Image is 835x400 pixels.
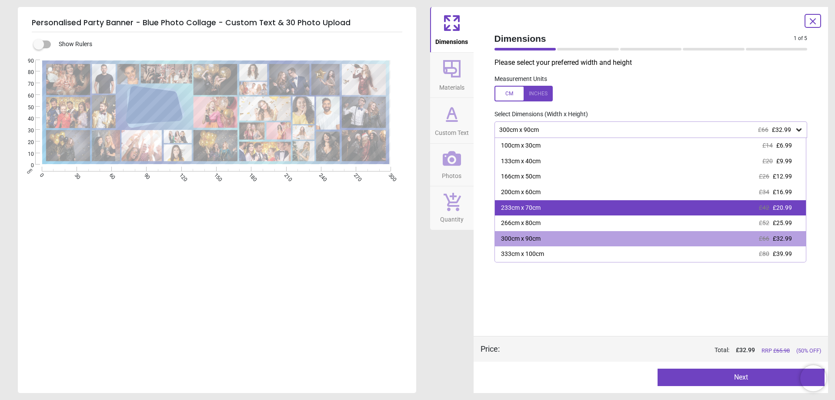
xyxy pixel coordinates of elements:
div: 333cm x 100cm [501,250,544,259]
span: Dimensions [494,32,794,45]
div: 266cm x 80cm [501,219,541,228]
span: £20 [762,158,773,165]
button: Dimensions [430,7,474,52]
span: 0 [17,162,34,169]
div: Total: [513,346,822,355]
span: £12.99 [773,173,792,180]
span: 90 [17,57,34,65]
span: £14 [762,142,773,149]
span: 50 [17,104,34,111]
span: £ 65.98 [773,347,790,354]
span: Photos [442,168,461,181]
span: £16.99 [773,188,792,195]
div: 100cm x 30cm [501,141,541,150]
span: £66 [759,235,769,242]
div: 133cm x 40cm [501,157,541,166]
span: RRP [762,347,790,355]
div: Show Rulers [39,39,416,50]
span: £34 [759,188,769,195]
div: 200cm x 60cm [501,188,541,197]
span: 60 [17,92,34,100]
span: Quantity [440,211,464,224]
iframe: Brevo live chat [800,365,826,391]
span: £26 [759,173,769,180]
button: Next [658,369,825,386]
span: Dimensions [435,34,468,47]
span: 40 [17,115,34,123]
label: Select Dimensions (Width x Height) [488,110,588,119]
div: Price : [481,343,500,354]
div: 166cm x 50cm [501,172,541,181]
button: Materials [430,53,474,98]
span: £6.99 [776,142,792,149]
label: Measurement Units [494,75,547,84]
span: £52 [759,219,769,226]
span: £32.99 [772,126,791,133]
span: £ [736,346,755,355]
span: Materials [439,79,464,92]
h5: Personalised Party Banner - Blue Photo Collage - Custom Text & 30 Photo Upload [32,14,402,32]
button: Photos [430,144,474,186]
span: £32.99 [773,235,792,242]
div: 300cm x 90cm [501,235,541,243]
span: (50% OFF) [796,347,821,355]
div: 233cm x 70cm [501,204,541,212]
span: £42 [759,204,769,211]
span: 70 [17,81,34,88]
button: Quantity [430,186,474,230]
span: 80 [17,69,34,76]
p: Please select your preferred width and height [494,58,815,67]
span: £66 [758,126,768,133]
span: 32.99 [739,346,755,353]
span: £80 [759,250,769,257]
span: £9.99 [776,158,792,165]
span: £39.99 [773,250,792,257]
span: £25.99 [773,219,792,226]
span: 20 [17,139,34,146]
div: 300cm x 90cm [498,126,795,134]
button: Custom Text [430,98,474,143]
span: 30 [17,127,34,134]
span: 1 of 5 [794,35,807,42]
span: 10 [17,151,34,158]
span: Custom Text [435,124,469,138]
span: £20.99 [773,204,792,211]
